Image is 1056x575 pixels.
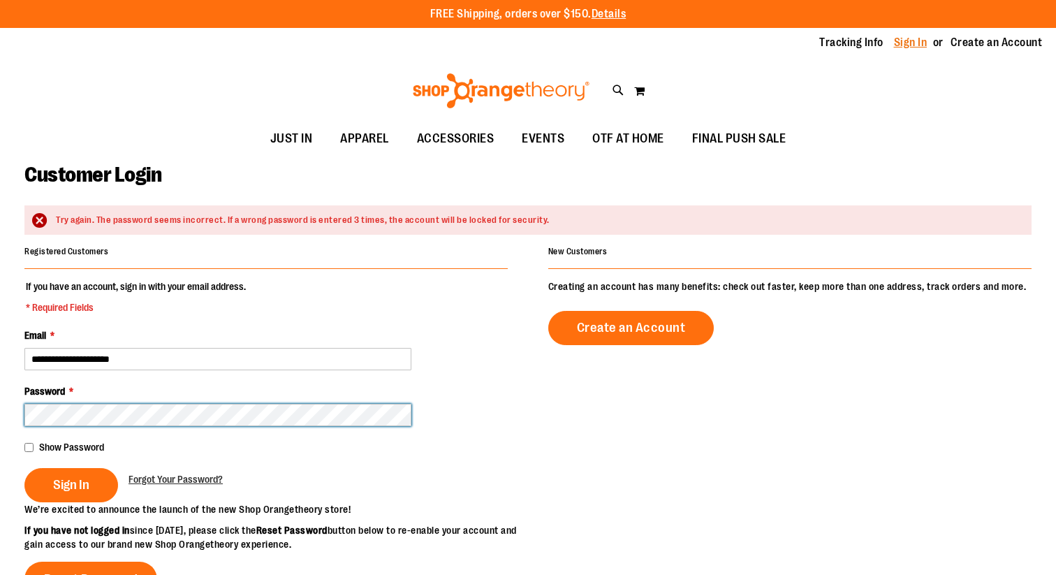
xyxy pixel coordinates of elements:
legend: If you have an account, sign in with your email address. [24,279,247,314]
span: OTF AT HOME [592,123,664,154]
span: * Required Fields [26,300,246,314]
span: APPAREL [340,123,389,154]
a: Tracking Info [819,35,883,50]
span: Show Password [39,442,104,453]
span: Email [24,330,46,341]
p: since [DATE], please click the button below to re-enable your account and gain access to our bran... [24,523,528,551]
a: APPAREL [326,123,403,155]
a: Create an Account [548,311,714,345]
strong: New Customers [548,247,608,256]
img: Shop Orangetheory [411,73,592,108]
a: JUST IN [256,123,327,155]
div: Try again. The password seems incorrect. If a wrong password is entered 3 times, the account will... [56,214,1018,227]
p: Creating an account has many benefits: check out faster, keep more than one address, track orders... [548,279,1032,293]
span: EVENTS [522,123,564,154]
a: Details [592,8,626,20]
a: OTF AT HOME [578,123,678,155]
span: Forgot Your Password? [129,474,223,485]
button: Sign In [24,468,118,502]
a: Create an Account [951,35,1043,50]
span: ACCESSORIES [417,123,494,154]
span: FINAL PUSH SALE [692,123,786,154]
a: EVENTS [508,123,578,155]
span: Create an Account [577,320,686,335]
strong: Reset Password [256,525,328,536]
p: We’re excited to announce the launch of the new Shop Orangetheory store! [24,502,528,516]
a: Forgot Your Password? [129,472,223,486]
span: Password [24,386,65,397]
p: FREE Shipping, orders over $150. [430,6,626,22]
a: ACCESSORIES [403,123,508,155]
strong: If you have not logged in [24,525,130,536]
a: FINAL PUSH SALE [678,123,800,155]
span: JUST IN [270,123,313,154]
span: Sign In [53,477,89,493]
strong: Registered Customers [24,247,108,256]
a: Sign In [894,35,927,50]
span: Customer Login [24,163,161,187]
